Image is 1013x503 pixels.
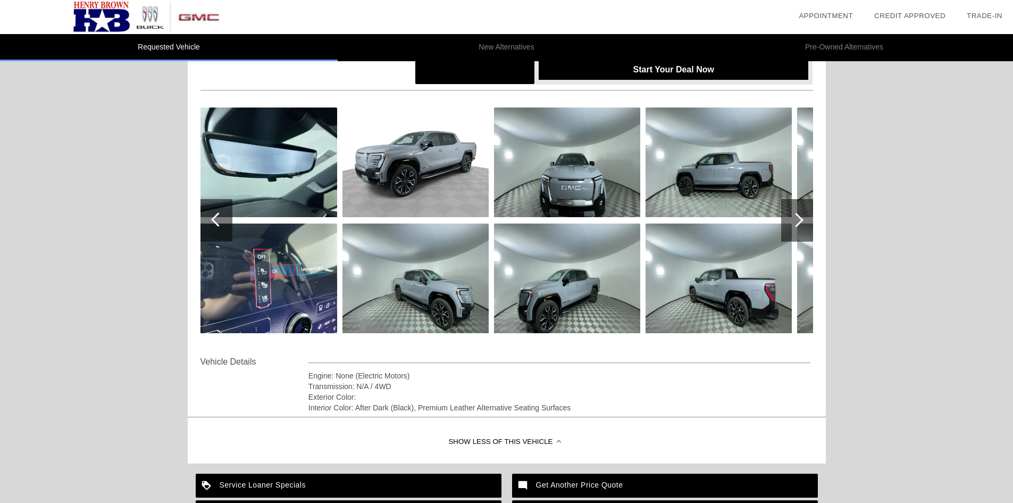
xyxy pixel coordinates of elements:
[967,12,1002,20] a: Trade-In
[512,474,536,498] img: ic_mode_comment_white_24dp_2x.png
[308,370,811,381] div: Engine: None (Electric Motors)
[342,108,489,217] img: 40.jpg
[308,381,811,392] div: Transmission: N/A / 4WD
[342,224,489,333] img: 41.jpg
[308,392,811,402] div: Exterior Color:
[494,224,640,333] img: 43.jpg
[191,224,337,333] img: 39.jpg
[196,474,501,498] a: Service Loaner Specials
[191,108,337,217] img: 38.jpg
[552,65,795,75] span: Start Your Deal Now
[512,474,818,498] a: Get Another Price Quote
[200,356,308,368] div: Vehicle Details
[675,34,1013,61] li: Pre-Owned Alternatives
[874,12,945,20] a: Credit Approved
[494,108,640,217] img: 42.jpg
[308,402,811,413] div: Interior Color: After Dark (Black), Premium Leather Alternative Seating Surfaces
[646,108,792,217] img: 44.jpg
[799,12,853,20] a: Appointment
[338,34,675,61] li: New Alternatives
[797,224,943,333] img: 47.jpg
[646,224,792,333] img: 45.jpg
[797,108,943,217] img: 46.jpg
[196,474,220,498] img: ic_loyalty_white_24dp_2x.png
[188,421,826,464] div: Show Less of this Vehicle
